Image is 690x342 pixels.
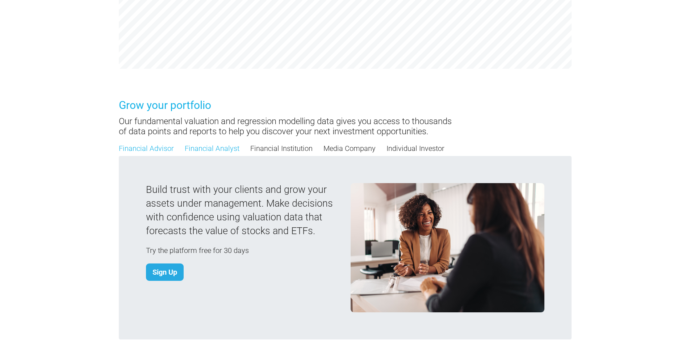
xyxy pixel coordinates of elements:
h4: Try the platform free for 30 days [146,246,340,255]
h3: Grow your portfolio [119,98,456,113]
a: Financial Analyst [185,143,239,154]
a: Financial Advisor [119,143,174,154]
h3: Build trust with your clients and grow your assets under management. Make decisions with confiden... [146,183,340,238]
h4: Our fundamental valuation and regression modelling data gives you access to thousands of data poi... [119,116,456,137]
a: Financial Institution [250,143,313,154]
a: Individual Investor [386,143,444,154]
a: Sign Up [146,263,184,281]
img: AdobeStock_330780507.jpeg [351,183,544,312]
a: Media Company [323,143,376,154]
